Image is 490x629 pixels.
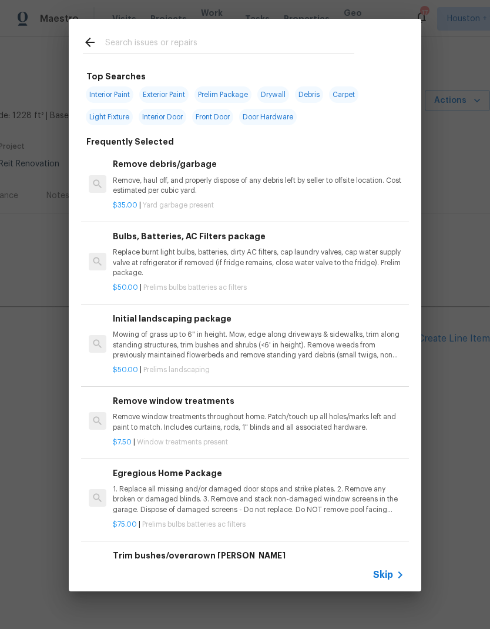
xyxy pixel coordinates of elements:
span: Door Hardware [239,109,297,125]
span: Prelims bulbs batteries ac filters [143,284,247,291]
h6: Initial landscaping package [113,312,404,325]
span: Debris [295,86,323,103]
p: | [113,437,404,447]
span: Skip [373,569,393,581]
p: 1. Replace all missing and/or damaged door stops and strike plates. 2. Remove any broken or damag... [113,484,404,514]
span: Interior Paint [86,86,133,103]
p: Replace burnt light bulbs, batteries, dirty AC filters, cap laundry valves, cap water supply valv... [113,247,404,277]
input: Search issues or repairs [105,35,354,53]
p: Remove window treatments throughout home. Patch/touch up all holes/marks left and paint to match.... [113,412,404,432]
p: | [113,200,404,210]
span: Drywall [257,86,289,103]
p: Mowing of grass up to 6" in height. Mow, edge along driveways & sidewalks, trim along standing st... [113,330,404,360]
h6: Egregious Home Package [113,467,404,480]
span: Yard garbage present [143,202,214,209]
span: Window treatments present [137,439,228,446]
h6: Remove window treatments [113,394,404,407]
h6: Frequently Selected [86,135,174,148]
span: Prelims landscaping [143,366,210,373]
h6: Bulbs, Batteries, AC Filters package [113,230,404,243]
span: Light Fixture [86,109,133,125]
p: | [113,365,404,375]
span: Interior Door [139,109,186,125]
h6: Trim bushes/overgrown [PERSON_NAME] [113,549,404,562]
h6: Top Searches [86,70,146,83]
span: Exterior Paint [139,86,189,103]
p: Remove, haul off, and properly dispose of any debris left by seller to offsite location. Cost est... [113,176,404,196]
p: | [113,283,404,293]
span: $35.00 [113,202,137,209]
span: Prelim Package [194,86,251,103]
span: Prelims bulbs batteries ac filters [142,521,246,528]
h6: Remove debris/garbage [113,158,404,170]
span: $50.00 [113,366,138,373]
p: | [113,520,404,530]
span: Carpet [329,86,358,103]
span: $7.50 [113,439,132,446]
span: Front Door [192,109,233,125]
span: $50.00 [113,284,138,291]
span: $75.00 [113,521,137,528]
